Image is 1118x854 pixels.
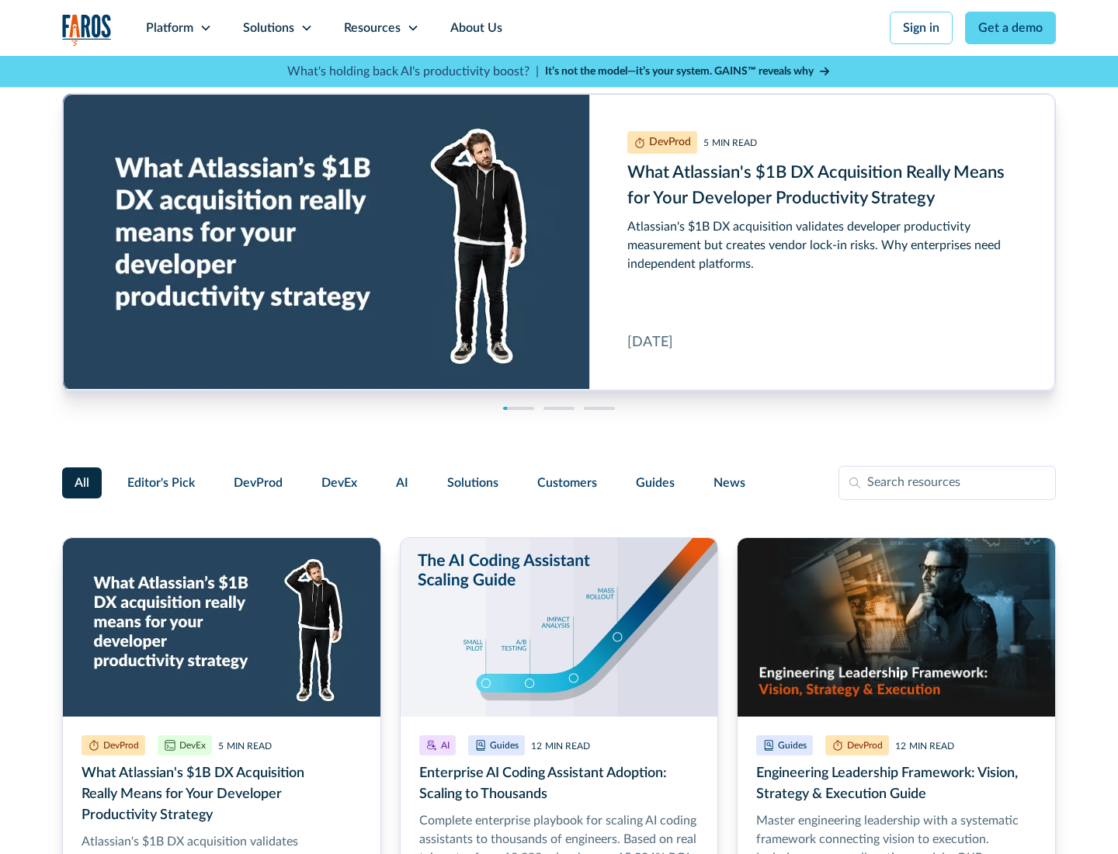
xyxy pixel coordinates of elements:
[63,94,1055,391] a: What Atlassian's $1B DX Acquisition Really Means for Your Developer Productivity Strategy
[890,12,953,44] a: Sign in
[447,474,498,492] span: Solutions
[636,474,675,492] span: Guides
[287,62,539,81] p: What's holding back AI's productivity boost? |
[62,466,1056,500] form: Filter Form
[63,94,1055,391] div: cms-link
[545,64,831,80] a: It’s not the model—it’s your system. GAINS™ reveals why
[344,19,401,37] div: Resources
[127,474,195,492] span: Editor's Pick
[537,474,597,492] span: Customers
[75,474,89,492] span: All
[243,19,294,37] div: Solutions
[401,538,718,717] img: Illustration of hockey stick-like scaling from pilot to mass rollout
[396,474,408,492] span: AI
[714,474,745,492] span: News
[62,14,112,46] img: Logo of the analytics and reporting company Faros.
[738,538,1055,717] img: Realistic image of an engineering leader at work
[965,12,1056,44] a: Get a demo
[234,474,283,492] span: DevProd
[63,538,380,717] img: Developer scratching his head on a blue background
[62,14,112,46] a: home
[146,19,193,37] div: Platform
[545,66,814,77] strong: It’s not the model—it’s your system. GAINS™ reveals why
[838,466,1056,500] input: Search resources
[321,474,357,492] span: DevEx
